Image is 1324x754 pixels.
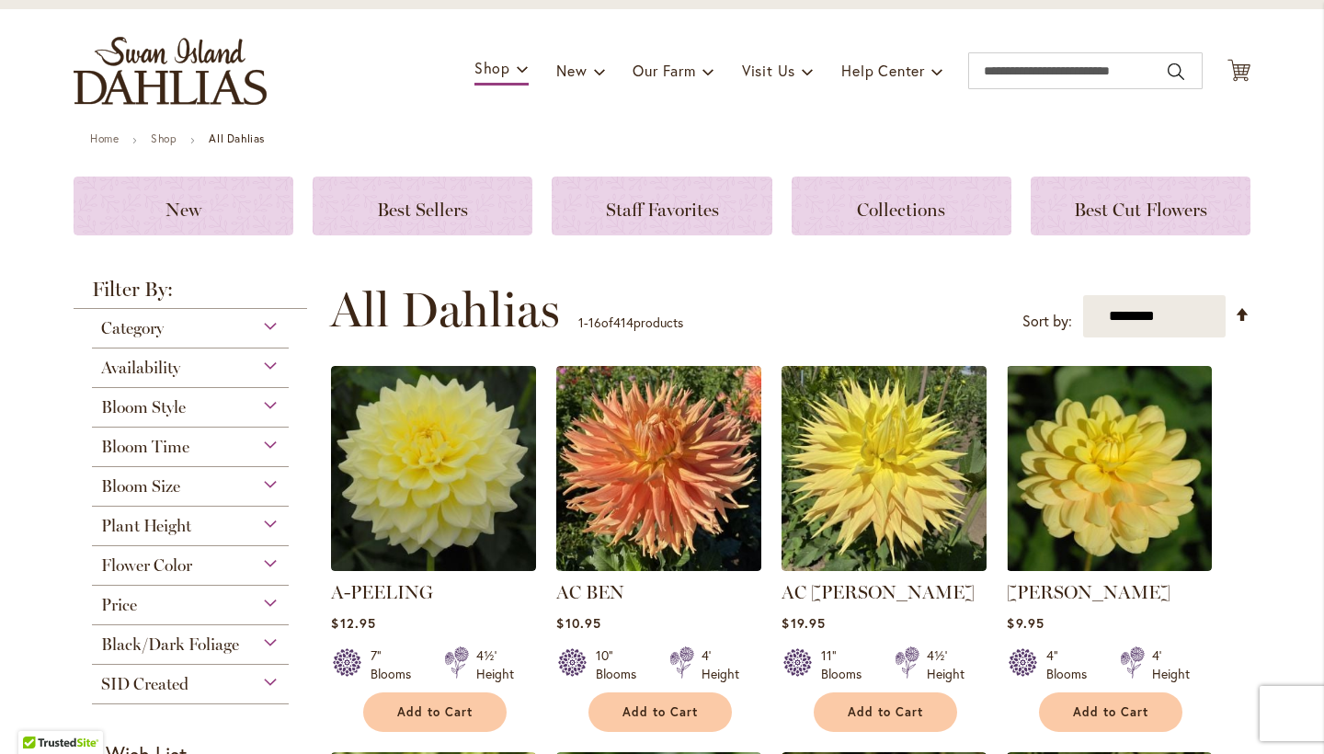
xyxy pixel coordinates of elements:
[552,177,771,235] a: Staff Favorites
[1007,557,1212,575] a: AHOY MATEY
[476,646,514,683] div: 4½' Height
[556,557,761,575] a: AC BEN
[1007,614,1044,632] span: $9.95
[606,199,719,221] span: Staff Favorites
[588,692,732,732] button: Add to Cart
[556,366,761,571] img: AC BEN
[101,437,189,457] span: Bloom Time
[330,282,560,337] span: All Dahlias
[1046,646,1098,683] div: 4" Blooms
[782,366,987,571] img: AC Jeri
[331,614,375,632] span: $12.95
[313,177,532,235] a: Best Sellers
[1039,692,1182,732] button: Add to Cart
[101,516,191,536] span: Plant Height
[331,366,536,571] img: A-Peeling
[1152,646,1190,683] div: 4' Height
[331,557,536,575] a: A-Peeling
[101,555,192,576] span: Flower Color
[14,689,65,740] iframe: Launch Accessibility Center
[74,37,267,105] a: store logo
[556,61,587,80] span: New
[1031,177,1250,235] a: Best Cut Flowers
[792,177,1011,235] a: Collections
[857,199,945,221] span: Collections
[927,646,964,683] div: 4½' Height
[101,595,137,615] span: Price
[1007,581,1170,603] a: [PERSON_NAME]
[165,199,201,221] span: New
[556,581,624,603] a: AC BEN
[702,646,739,683] div: 4' Height
[74,177,293,235] a: New
[90,131,119,145] a: Home
[101,358,180,378] span: Availability
[209,131,265,145] strong: All Dahlias
[101,397,186,417] span: Bloom Style
[101,476,180,497] span: Bloom Size
[578,308,683,337] p: - of products
[782,581,975,603] a: AC [PERSON_NAME]
[1073,704,1148,720] span: Add to Cart
[101,674,188,694] span: SID Created
[848,704,923,720] span: Add to Cart
[151,131,177,145] a: Shop
[474,58,510,77] span: Shop
[633,61,695,80] span: Our Farm
[371,646,422,683] div: 7" Blooms
[613,314,633,331] span: 414
[814,692,957,732] button: Add to Cart
[742,61,795,80] span: Visit Us
[331,581,433,603] a: A-PEELING
[1074,199,1207,221] span: Best Cut Flowers
[397,704,473,720] span: Add to Cart
[556,614,600,632] span: $10.95
[101,318,164,338] span: Category
[588,314,601,331] span: 16
[782,557,987,575] a: AC Jeri
[821,646,873,683] div: 11" Blooms
[578,314,584,331] span: 1
[1007,366,1212,571] img: AHOY MATEY
[622,704,698,720] span: Add to Cart
[841,61,925,80] span: Help Center
[101,634,239,655] span: Black/Dark Foliage
[1022,304,1072,338] label: Sort by:
[782,614,825,632] span: $19.95
[596,646,647,683] div: 10" Blooms
[74,280,307,309] strong: Filter By:
[363,692,507,732] button: Add to Cart
[377,199,468,221] span: Best Sellers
